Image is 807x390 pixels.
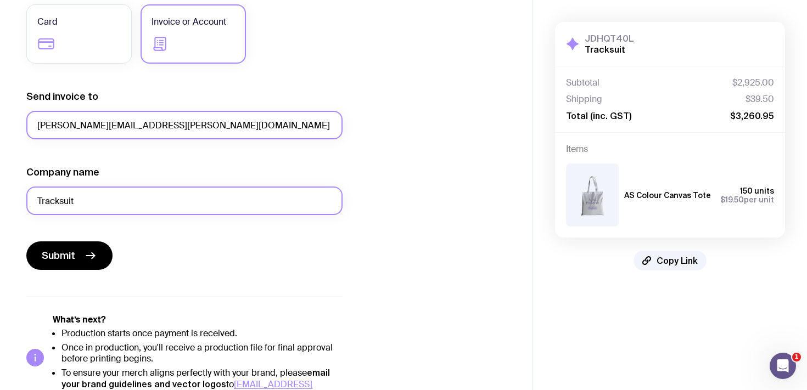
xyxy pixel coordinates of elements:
[730,110,774,121] span: $3,260.95
[585,44,634,55] h2: Tracksuit
[61,342,343,364] li: Once in production, you'll receive a production file for final approval before printing begins.
[732,77,774,88] span: $2,925.00
[585,33,634,44] h3: JDHQT40L
[624,191,711,200] h3: AS Colour Canvas Tote
[770,353,796,379] iframe: Intercom live chat
[566,77,599,88] span: Subtotal
[720,195,774,204] span: per unit
[26,111,343,139] input: accounts@company.com
[746,94,774,105] span: $39.50
[566,144,774,155] h4: Items
[720,195,744,204] span: $19.50
[152,15,226,29] span: Invoice or Account
[566,94,602,105] span: Shipping
[37,15,58,29] span: Card
[634,251,707,270] button: Copy Link
[53,314,343,325] h5: What’s next?
[42,249,75,262] span: Submit
[26,166,99,179] label: Company name
[566,110,631,121] span: Total (inc. GST)
[26,90,98,103] label: Send invoice to
[657,255,698,266] span: Copy Link
[26,186,343,215] input: Your company name
[26,241,113,270] button: Submit
[792,353,801,361] span: 1
[740,186,774,195] span: 150 units
[61,328,343,339] li: Production starts once payment is received.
